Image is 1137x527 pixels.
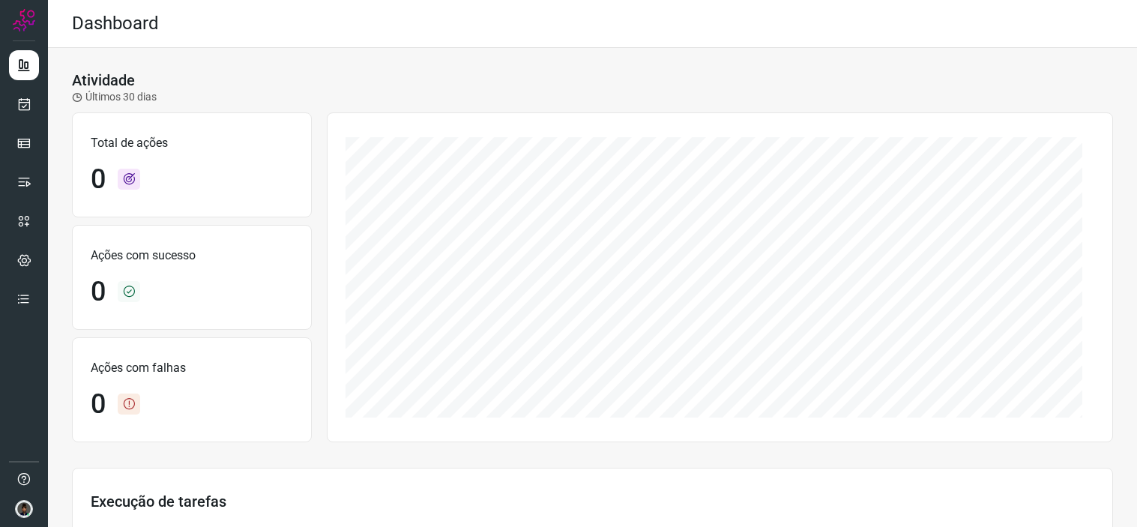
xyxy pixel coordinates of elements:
[91,359,293,377] p: Ações com falhas
[72,13,159,34] h2: Dashboard
[72,89,157,105] p: Últimos 30 dias
[91,134,293,152] p: Total de ações
[91,493,1094,511] h3: Execução de tarefas
[91,247,293,265] p: Ações com sucesso
[91,276,106,308] h1: 0
[91,163,106,196] h1: 0
[13,9,35,31] img: Logo
[15,500,33,518] img: d44150f10045ac5288e451a80f22ca79.png
[91,388,106,421] h1: 0
[72,71,135,89] h3: Atividade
